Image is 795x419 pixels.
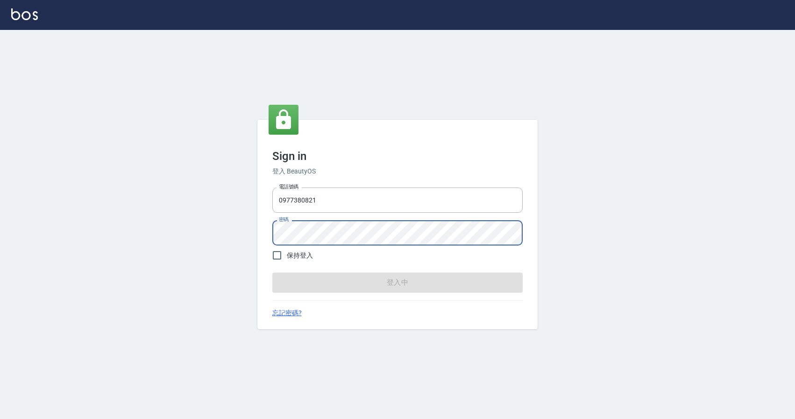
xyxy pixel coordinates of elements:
[287,251,313,260] span: 保持登入
[11,8,38,20] img: Logo
[272,150,523,163] h3: Sign in
[279,183,298,190] label: 電話號碼
[272,308,302,318] a: 忘記密碼?
[279,216,289,223] label: 密碼
[272,166,523,176] h6: 登入 BeautyOS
